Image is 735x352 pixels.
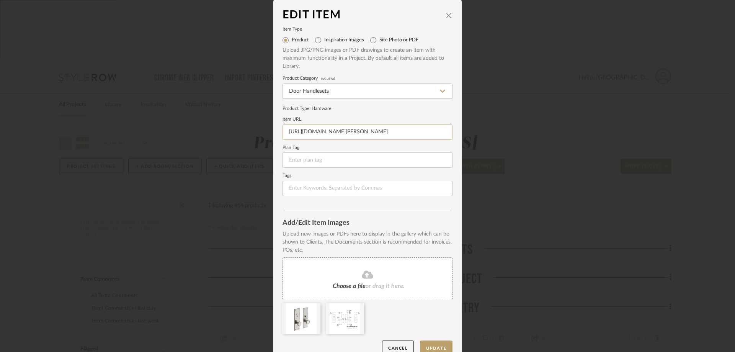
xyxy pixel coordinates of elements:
[283,28,452,31] label: Item Type
[283,124,452,140] input: Enter URL
[283,105,452,112] div: Product Type
[283,9,446,21] div: Edit Item
[379,37,418,43] label: Site Photo or PDF
[283,230,452,254] div: Upload new images or PDFs here to display in the gallery which can be shown to Clients. The Docum...
[333,283,366,289] span: Choose a file
[446,12,452,19] button: close
[283,118,452,121] label: Item URL
[324,37,364,43] label: Inspiration Images
[283,34,452,46] mat-radio-group: Select item type
[283,152,452,168] input: Enter plan tag
[283,46,452,70] div: Upload JPG/PNG images or PDF drawings to create an item with maximum functionality in a Project. ...
[283,174,452,178] label: Tags
[283,146,452,150] label: Plan Tag
[283,77,452,80] label: Product Category
[366,283,405,289] span: or drag it here.
[292,37,309,43] label: Product
[283,181,452,196] input: Enter Keywords, Separated by Commas
[283,219,452,227] div: Add/Edit Item Images
[283,83,452,99] input: Type a category to search and select
[309,106,331,111] span: : Hardware
[321,77,335,80] span: required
